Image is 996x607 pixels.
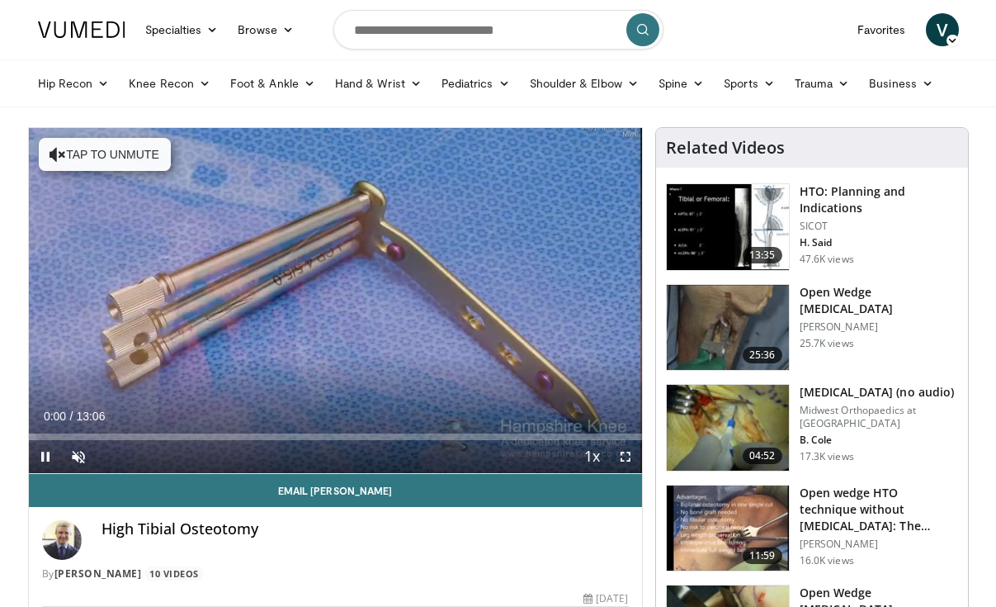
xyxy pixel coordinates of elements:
a: Specialties [135,13,229,46]
span: 13:35 [743,247,782,263]
p: 47.6K views [800,253,854,266]
a: Favorites [847,13,916,46]
a: Business [859,67,943,100]
div: Progress Bar [29,434,642,440]
video-js: Video Player [29,128,642,474]
h3: Open Wedge [MEDICAL_DATA] [800,284,958,317]
img: Avatar [42,520,82,560]
img: 6da97908-3356-4b25-aff2-ae42dc3f30de.150x105_q85_crop-smart_upscale.jpg [667,486,789,571]
p: 16.0K views [800,554,854,567]
span: 25:36 [743,347,782,363]
a: Pediatrics [432,67,520,100]
h3: Open wedge HTO technique without [MEDICAL_DATA]: The "Tomofix" techni… [800,485,958,534]
a: 13:35 HTO: Planning and Indications SICOT H. Said 47.6K views [666,183,958,271]
img: 38896_0000_3.png.150x105_q85_crop-smart_upscale.jpg [667,385,789,471]
a: Hand & Wrist [325,67,432,100]
p: B. Cole [800,434,958,447]
button: Fullscreen [609,440,642,473]
button: Tap to unmute [39,138,171,171]
a: Hip Recon [28,67,120,100]
div: By [42,567,629,581]
a: Spine [649,67,714,100]
a: Trauma [785,67,860,100]
p: H. Said [800,236,958,249]
h3: HTO: Planning and Indications [800,183,958,216]
p: [PERSON_NAME] [800,538,958,551]
a: Sports [714,67,785,100]
img: 1390019_3.png.150x105_q85_crop-smart_upscale.jpg [667,285,789,371]
a: Shoulder & Elbow [520,67,649,100]
a: [PERSON_NAME] [54,567,142,581]
p: Midwest Orthopaedics at [GEOGRAPHIC_DATA] [800,404,958,430]
p: [PERSON_NAME] [800,320,958,334]
input: Search topics, interventions [333,10,663,50]
span: 04:52 [743,448,782,464]
p: 25.7K views [800,337,854,350]
a: Email [PERSON_NAME] [29,474,642,507]
button: Playback Rate [576,440,609,473]
a: Foot & Ankle [220,67,325,100]
button: Unmute [62,440,95,473]
a: 04:52 [MEDICAL_DATA] (no audio) Midwest Orthopaedics at [GEOGRAPHIC_DATA] B. Cole 17.3K views [666,384,958,472]
h4: High Tibial Osteotomy [101,520,629,538]
img: 297961_0002_1.png.150x105_q85_crop-smart_upscale.jpg [667,184,789,270]
span: / [70,410,73,423]
h4: Related Videos [666,138,785,158]
span: 0:00 [44,410,66,423]
a: 11:59 Open wedge HTO technique without [MEDICAL_DATA]: The "Tomofix" techni… [PERSON_NAME] 16.0K ... [666,485,958,572]
div: [DATE] [583,591,628,606]
span: 11:59 [743,548,782,564]
h3: [MEDICAL_DATA] (no audio) [800,384,958,401]
p: SICOT [800,220,958,233]
button: Pause [29,440,62,473]
a: V [926,13,959,46]
a: 25:36 Open Wedge [MEDICAL_DATA] [PERSON_NAME] 25.7K views [666,284,958,372]
span: 13:06 [76,410,105,423]
a: Browse [228,13,304,46]
img: VuMedi Logo [38,21,125,38]
a: 10 Videos [144,567,205,581]
a: Knee Recon [119,67,220,100]
p: 17.3K views [800,450,854,463]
